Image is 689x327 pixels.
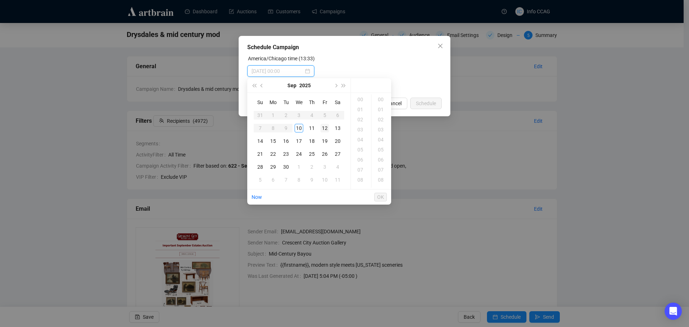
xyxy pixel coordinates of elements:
[252,194,262,200] a: Now
[333,124,342,132] div: 13
[352,155,370,165] div: 06
[295,111,303,120] div: 3
[267,122,280,135] td: 2025-09-08
[280,122,292,135] td: 2025-09-09
[292,148,305,160] td: 2025-09-24
[308,124,316,132] div: 11
[352,165,370,175] div: 07
[373,165,390,175] div: 07
[256,111,264,120] div: 31
[331,160,344,173] td: 2025-10-04
[340,78,348,93] button: Next year (Control + right)
[254,135,267,148] td: 2025-09-14
[295,124,303,132] div: 10
[331,96,344,109] th: Sa
[386,99,402,107] span: Cancel
[331,148,344,160] td: 2025-09-27
[318,122,331,135] td: 2025-09-12
[287,78,296,93] button: Choose a month
[267,173,280,186] td: 2025-10-06
[373,94,390,104] div: 00
[373,125,390,135] div: 03
[437,43,443,49] span: close
[256,124,264,132] div: 7
[254,160,267,173] td: 2025-09-28
[252,67,304,75] input: Select date
[280,148,292,160] td: 2025-09-23
[256,137,264,145] div: 14
[248,56,315,61] label: America/Chicago time (13:33)
[295,176,303,184] div: 8
[267,109,280,122] td: 2025-09-01
[352,185,370,195] div: 09
[320,176,329,184] div: 10
[254,122,267,135] td: 2025-09-07
[373,185,390,195] div: 09
[292,135,305,148] td: 2025-09-17
[308,163,316,171] div: 2
[269,137,277,145] div: 15
[305,160,318,173] td: 2025-10-02
[254,109,267,122] td: 2025-08-31
[305,135,318,148] td: 2025-09-18
[269,111,277,120] div: 1
[267,96,280,109] th: Mo
[256,150,264,158] div: 21
[292,96,305,109] th: We
[373,115,390,125] div: 02
[254,148,267,160] td: 2025-09-21
[282,150,290,158] div: 23
[292,109,305,122] td: 2025-09-03
[256,163,264,171] div: 28
[331,173,344,186] td: 2025-10-11
[267,135,280,148] td: 2025-09-15
[318,109,331,122] td: 2025-09-05
[320,150,329,158] div: 26
[282,176,290,184] div: 7
[320,163,329,171] div: 3
[254,173,267,186] td: 2025-10-05
[318,148,331,160] td: 2025-09-26
[373,175,390,185] div: 08
[331,109,344,122] td: 2025-09-06
[295,163,303,171] div: 1
[282,124,290,132] div: 9
[320,137,329,145] div: 19
[373,135,390,145] div: 04
[250,78,258,93] button: Last year (Control + left)
[665,303,682,320] div: Open Intercom Messenger
[331,122,344,135] td: 2025-09-13
[305,173,318,186] td: 2025-10-09
[269,150,277,158] div: 22
[292,122,305,135] td: 2025-09-10
[373,145,390,155] div: 05
[352,145,370,155] div: 05
[373,155,390,165] div: 06
[333,176,342,184] div: 11
[352,104,370,115] div: 01
[280,135,292,148] td: 2025-09-16
[256,176,264,184] div: 5
[269,176,277,184] div: 6
[308,111,316,120] div: 4
[247,43,442,52] div: Schedule Campaign
[282,137,290,145] div: 16
[373,104,390,115] div: 01
[333,163,342,171] div: 4
[352,115,370,125] div: 02
[299,78,311,93] button: Choose a year
[282,111,290,120] div: 2
[320,111,329,120] div: 5
[280,160,292,173] td: 2025-09-30
[318,96,331,109] th: Fr
[352,175,370,185] div: 08
[308,137,316,145] div: 18
[267,160,280,173] td: 2025-09-29
[333,111,342,120] div: 6
[352,125,370,135] div: 03
[305,148,318,160] td: 2025-09-25
[295,150,303,158] div: 24
[280,173,292,186] td: 2025-10-07
[269,124,277,132] div: 8
[292,173,305,186] td: 2025-10-08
